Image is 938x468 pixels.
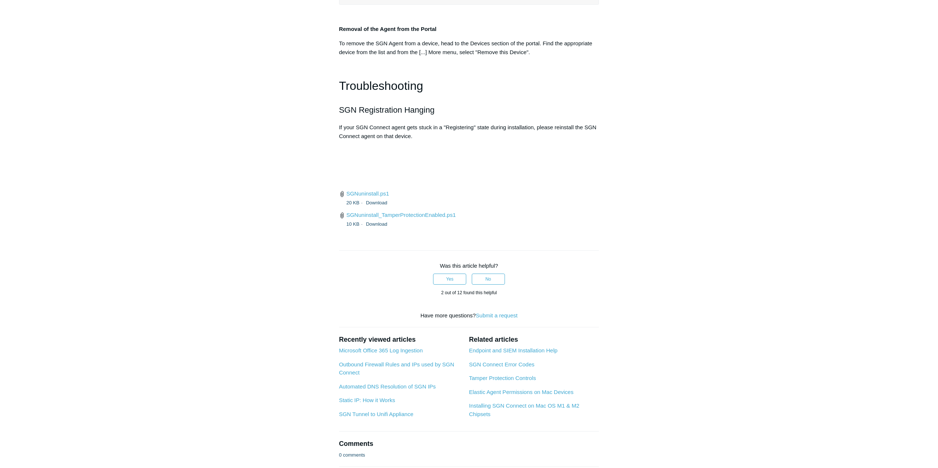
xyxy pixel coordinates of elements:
span: 10 KB [346,221,365,227]
button: This article was not helpful [472,274,505,285]
a: Endpoint and SIEM Installation Help [469,347,557,353]
a: Outbound Firewall Rules and IPs used by SGN Connect [339,361,454,376]
button: This article was helpful [433,274,466,285]
span: 2 out of 12 found this helpful [441,290,497,295]
span: 20 KB [346,200,365,205]
a: Installing SGN Connect on Mac OS M1 & M2 Chipsets [469,402,579,417]
h2: SGN Registration Hanging [339,103,599,116]
a: SGNuninstall_TamperProtectionEnabled.ps1 [346,212,456,218]
p: 0 comments [339,451,365,459]
h2: Comments [339,439,599,449]
a: SGNuninstall.ps1 [346,190,389,197]
a: Download [366,200,387,205]
a: Microsoft Office 365 Log Ingestion [339,347,423,353]
a: Static IP: How it Works [339,397,395,403]
a: SGN Connect Error Codes [469,361,534,367]
span: To remove the SGN Agent from a device, head to the Devices section of the portal. Find the approp... [339,40,592,55]
a: Tamper Protection Controls [469,375,536,381]
a: Download [366,221,387,227]
a: SGN Tunnel to Unifi Appliance [339,411,414,417]
span: If your SGN Connect agent gets stuck in a "Registering" state during installation, please reinsta... [339,124,597,139]
span: Was this article helpful? [440,263,498,269]
h2: Recently viewed articles [339,335,462,345]
strong: Removal of the Agent from the Portal [339,26,436,32]
div: Have more questions? [339,312,599,320]
h2: Related articles [469,335,599,345]
a: Automated DNS Resolution of SGN IPs [339,383,436,390]
a: Submit a request [476,312,517,319]
a: Elastic Agent Permissions on Mac Devices [469,389,573,395]
h1: Troubleshooting [339,77,599,95]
